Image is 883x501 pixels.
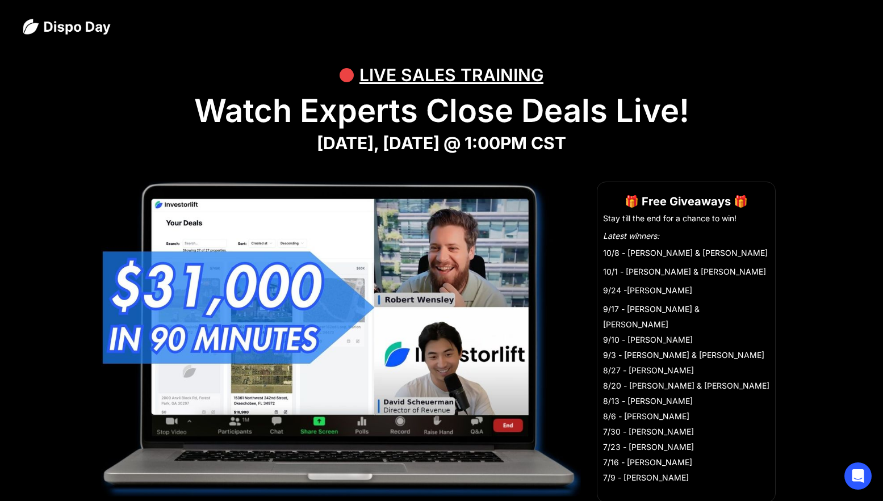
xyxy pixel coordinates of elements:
li: 10/8 - [PERSON_NAME] & [PERSON_NAME] [603,245,769,260]
strong: 🎁 Free Giveaways 🎁 [625,195,748,208]
div: Open Intercom Messenger [844,462,872,490]
li: 10/1 - [PERSON_NAME] & [PERSON_NAME] [603,264,769,279]
div: LIVE SALES TRAINING [359,58,543,92]
em: Latest winners: [603,231,659,241]
li: 9/24 -[PERSON_NAME] [603,283,769,298]
li: 9/17 - [PERSON_NAME] & [PERSON_NAME] 9/10 - [PERSON_NAME] 9/3 - [PERSON_NAME] & [PERSON_NAME] 8/2... [603,301,769,485]
li: Stay till the end for a chance to win! [603,213,769,224]
strong: [DATE], [DATE] @ 1:00PM CST [317,133,566,153]
h1: Watch Experts Close Deals Live! [23,92,860,130]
